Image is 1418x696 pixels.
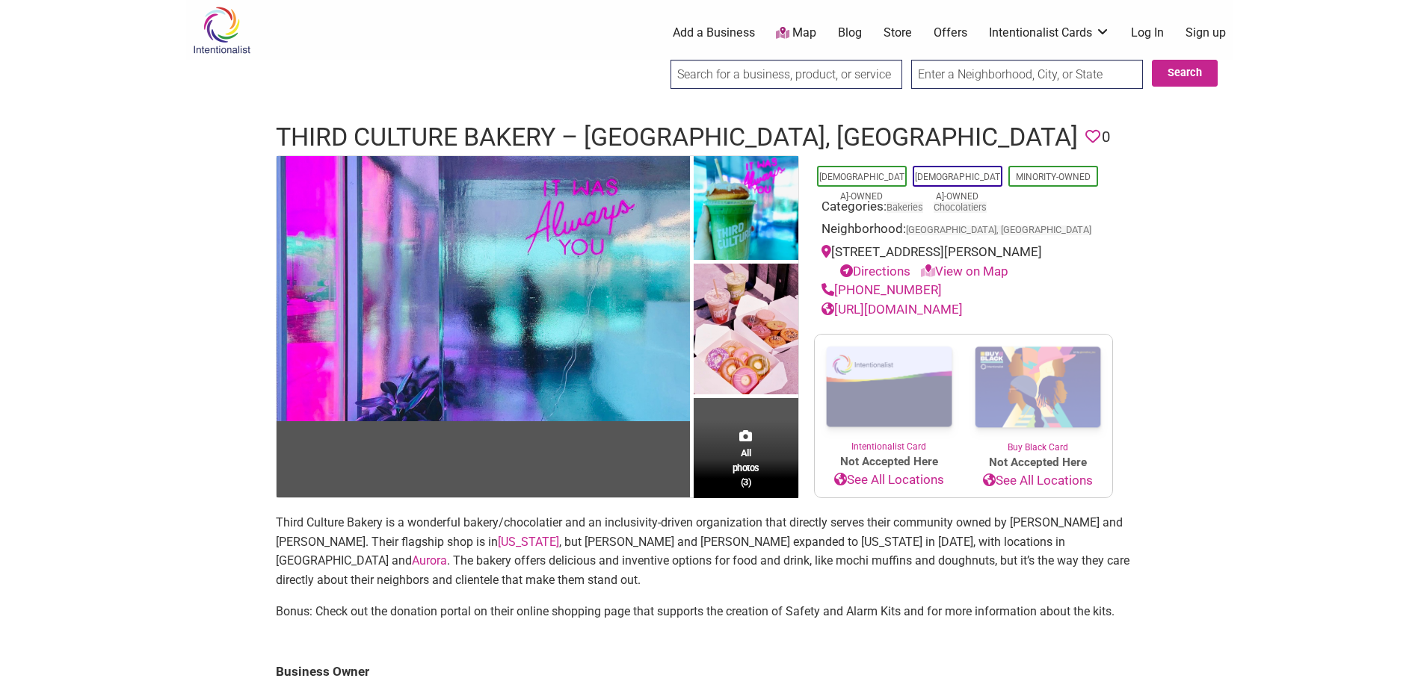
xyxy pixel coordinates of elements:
span: All photos (3) [733,446,759,488]
input: Search for a business, product, or service [671,60,902,89]
a: Buy Black Card [964,335,1112,454]
span: Not Accepted Here [964,454,1112,471]
p: Third Culture Bakery is a wonderful bakery/chocolatier and an inclusivity-driven organization tha... [276,513,1143,589]
a: Directions [840,264,910,279]
a: Intentionalist Cards [989,25,1110,41]
button: Search [1152,60,1218,87]
a: [PHONE_NUMBER] [821,282,942,297]
a: Bakeries [887,202,923,213]
span: 0 [1102,125,1110,149]
a: Aurora [412,553,447,568]
a: Blog [838,25,862,41]
div: [STREET_ADDRESS][PERSON_NAME] [821,243,1106,281]
div: Categories: [821,197,1106,220]
a: Log In [1131,25,1164,41]
span: [GEOGRAPHIC_DATA], [GEOGRAPHIC_DATA] [906,226,1091,235]
a: Intentionalist Card [815,335,964,453]
a: Map [776,25,816,42]
a: [US_STATE] [498,535,559,549]
a: [DEMOGRAPHIC_DATA]-Owned [915,172,1000,202]
a: Offers [934,25,967,41]
p: Bonus: Check out the donation portal on their online shopping page that supports the creation of ... [276,602,1143,621]
img: Buy Black Card [964,335,1112,441]
div: Neighborhood: [821,220,1106,243]
a: See All Locations [964,471,1112,491]
a: View on Map [921,264,1008,279]
span: Not Accepted Here [815,453,964,470]
h1: Third Culture Bakery – [GEOGRAPHIC_DATA], [GEOGRAPHIC_DATA] [276,119,1078,155]
a: Add a Business [673,25,755,41]
input: Enter a Neighborhood, City, or State [911,60,1143,89]
a: [DEMOGRAPHIC_DATA]-Owned [819,172,904,202]
a: Store [884,25,912,41]
img: Intentionalist Card [815,335,964,440]
img: Intentionalist [186,6,257,55]
a: [URL][DOMAIN_NAME] [821,302,963,317]
a: Sign up [1186,25,1226,41]
a: See All Locations [815,470,964,490]
a: Chocolatiers [934,202,987,213]
a: Minority-Owned [1016,172,1091,182]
